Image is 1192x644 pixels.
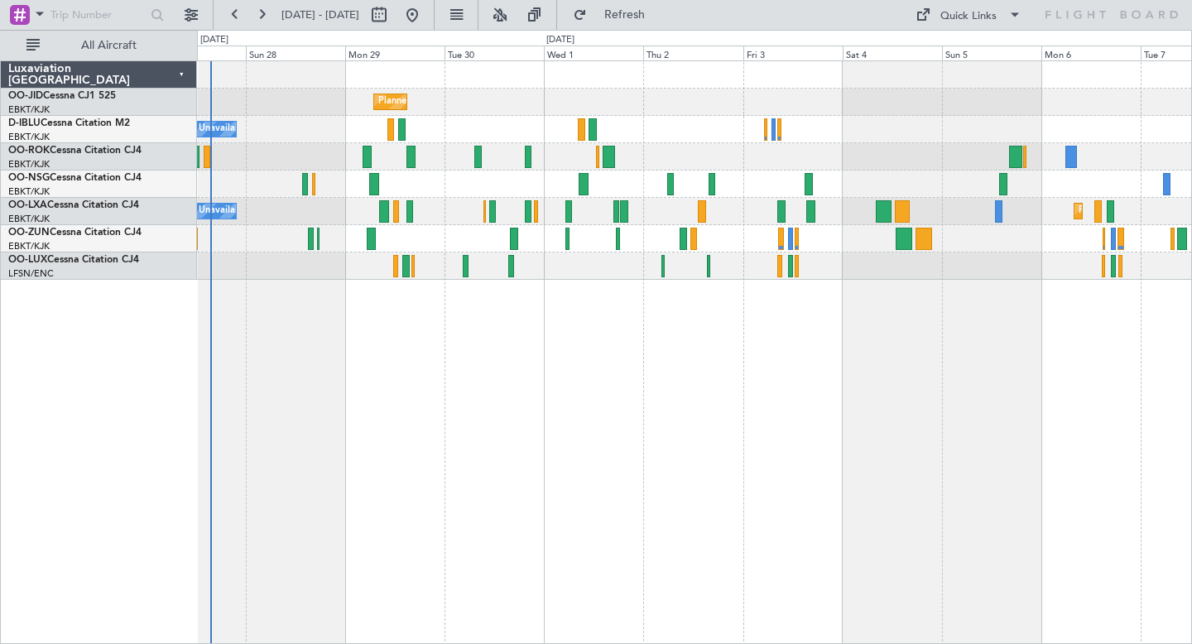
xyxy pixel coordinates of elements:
span: OO-LUX [8,255,47,265]
div: Thu 2 [643,46,743,60]
span: OO-JID [8,91,43,101]
div: Tue 30 [445,46,544,60]
div: Fri 3 [743,46,843,60]
div: Sun 5 [942,46,1041,60]
a: EBKT/KJK [8,240,50,252]
span: All Aircraft [43,40,175,51]
div: Planned Maint Kortrijk-[GEOGRAPHIC_DATA] [378,89,571,114]
span: OO-NSG [8,173,50,183]
a: OO-NSGCessna Citation CJ4 [8,173,142,183]
a: LFSN/ENC [8,267,54,280]
span: [DATE] - [DATE] [281,7,359,22]
div: Wed 1 [544,46,643,60]
div: Sun 28 [246,46,345,60]
div: A/C Unavailable [180,199,248,223]
div: [DATE] [200,33,228,47]
a: EBKT/KJK [8,103,50,116]
button: Quick Links [907,2,1030,28]
a: D-IBLUCessna Citation M2 [8,118,130,128]
div: Sat 4 [843,46,942,60]
span: OO-LXA [8,200,47,210]
a: OO-ZUNCessna Citation CJ4 [8,228,142,238]
a: OO-JIDCessna CJ1 525 [8,91,116,101]
a: EBKT/KJK [8,185,50,198]
div: Quick Links [940,8,997,25]
a: EBKT/KJK [8,213,50,225]
a: EBKT/KJK [8,131,50,143]
a: OO-LXACessna Citation CJ4 [8,200,139,210]
span: OO-ROK [8,146,50,156]
span: OO-ZUN [8,228,50,238]
a: OO-LUXCessna Citation CJ4 [8,255,139,265]
button: All Aircraft [18,32,180,59]
div: [DATE] [546,33,574,47]
span: Refresh [590,9,660,21]
input: Trip Number [50,2,146,27]
a: EBKT/KJK [8,158,50,171]
span: D-IBLU [8,118,41,128]
button: Refresh [565,2,665,28]
div: Mon 6 [1041,46,1141,60]
div: Mon 29 [345,46,445,60]
a: OO-ROKCessna Citation CJ4 [8,146,142,156]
